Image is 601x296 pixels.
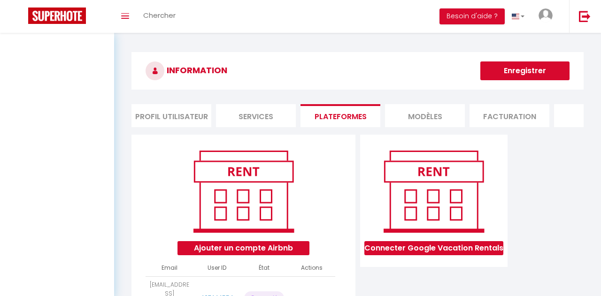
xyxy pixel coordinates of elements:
img: ... [539,8,553,23]
button: Besoin d'aide ? [439,8,505,24]
li: Facturation [470,104,549,127]
h3: INFORMATION [131,52,584,90]
li: Plateformes [300,104,380,127]
th: Email [146,260,193,276]
th: User ID [193,260,240,276]
li: Services [216,104,296,127]
img: rent.png [374,146,493,236]
li: Profil Utilisateur [131,104,211,127]
th: Actions [288,260,335,276]
img: logout [579,10,591,22]
button: Connecter Google Vacation Rentals [364,241,503,255]
img: Super Booking [28,8,86,24]
th: État [240,260,288,276]
img: rent.png [184,146,303,236]
span: Chercher [143,10,176,20]
li: MODÈLES [385,104,465,127]
button: Ajouter un compte Airbnb [177,241,309,255]
button: Enregistrer [480,61,570,80]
